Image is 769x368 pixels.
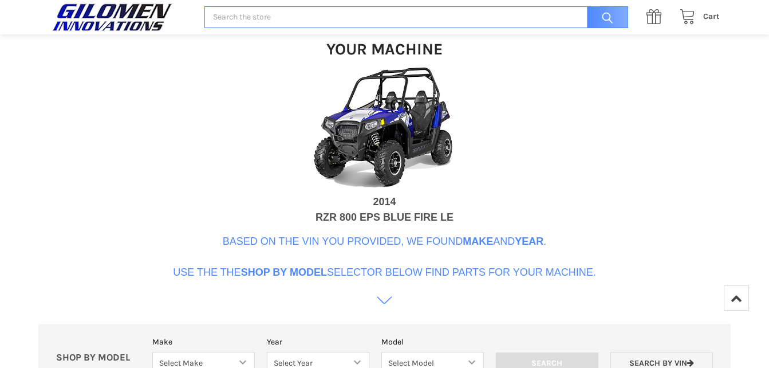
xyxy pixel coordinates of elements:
[463,236,493,247] b: Make
[724,285,749,311] a: Top of Page
[316,210,453,225] div: RZR 800 EPS BLUE FIRE LE
[241,267,327,278] b: Shop By Model
[49,3,192,32] a: GILOMEN INNOVATIONS
[173,234,596,280] p: Based on the VIN you provided, we found and . Use the the selector below find parts for your mach...
[204,6,628,29] input: Search the store
[581,6,628,29] input: Search
[267,336,369,348] label: Year
[515,236,543,247] b: Year
[326,39,443,59] h1: Your Machine
[381,336,484,348] label: Model
[270,65,499,194] img: VIN Image
[49,3,175,32] img: GILOMEN INNOVATIONS
[50,352,147,364] p: SHOP BY MODEL
[373,194,396,210] div: 2014
[152,336,255,348] label: Make
[673,10,720,24] a: Cart
[703,11,720,21] span: Cart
